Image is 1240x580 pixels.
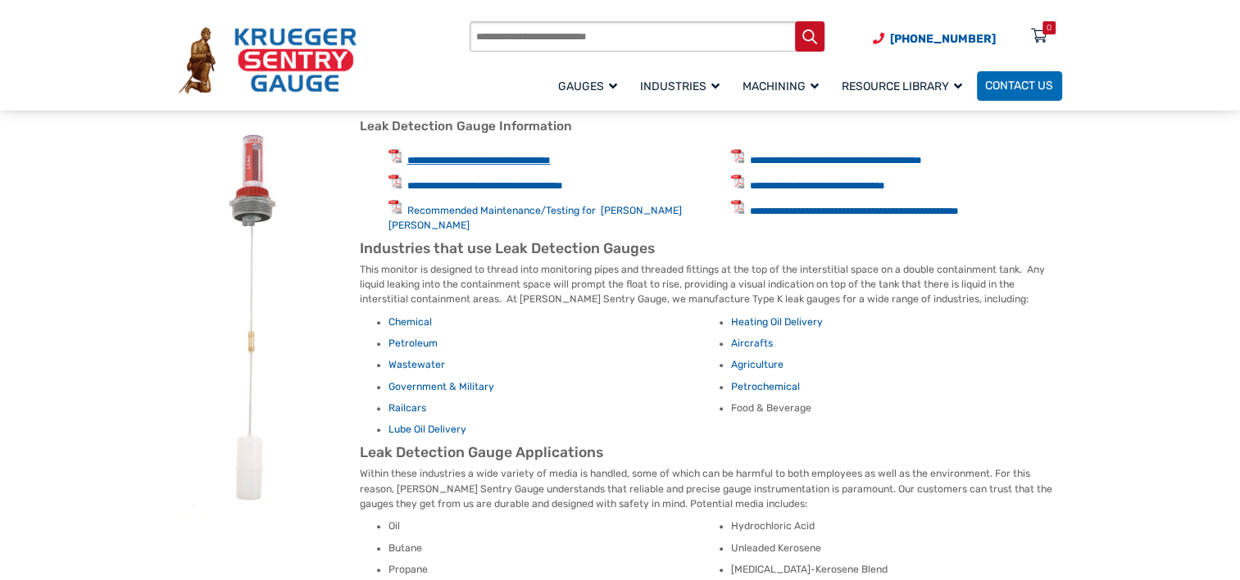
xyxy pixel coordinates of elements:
span: Machining [743,79,819,93]
a: Heating Oil Delivery [731,316,823,328]
span: Resource Library [842,79,962,93]
a: Contact Us [977,71,1062,101]
h2: Leak Detection Gauge Applications [179,444,1062,462]
a: Government & Military [388,381,494,392]
a: Phone Number (920) 434-8860 [873,30,996,48]
p: Within these industries a wide variety of media is handled, some of which can be harmful to both ... [179,466,1062,511]
a: Chemical [388,316,432,328]
a: Machining [734,69,833,102]
span: Industries [640,79,720,93]
a: Recommended Maintenance/Testing for [PERSON_NAME] [PERSON_NAME] [388,205,682,231]
li: Food & Beverage [731,401,1062,416]
a: Industries [632,69,734,102]
li: Propane [388,563,720,578]
a: Railcars [388,402,426,414]
img: leak detection gauge [179,119,343,519]
a: Agriculture [731,359,784,370]
p: This monitor is designed to thread into monitoring pipes and threaded fittings at the top of the ... [179,262,1062,307]
li: [MEDICAL_DATA]-Kerosene Blend [731,563,1062,578]
span: Gauges [558,79,617,93]
h2: Industries that use Leak Detection Gauges [179,240,1062,258]
h3: Leak Detection Gauge Information [179,119,1062,134]
div: 0 [1047,21,1052,34]
li: Oil [388,519,720,534]
a: Petroleum [388,338,438,349]
a: Petrochemical [731,381,800,392]
li: Butane [388,541,720,556]
li: Unleaded Kerosene [731,541,1062,556]
span: Contact Us [985,79,1053,93]
a: Resource Library [833,69,977,102]
li: Hydrochloric Acid [731,519,1062,534]
a: Gauges [550,69,632,102]
a: Aircrafts [731,338,773,349]
a: Wastewater [388,359,445,370]
a: Lube Oil Delivery [388,424,466,435]
span: [PHONE_NUMBER] [890,32,996,46]
img: Krueger Sentry Gauge [179,27,357,93]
